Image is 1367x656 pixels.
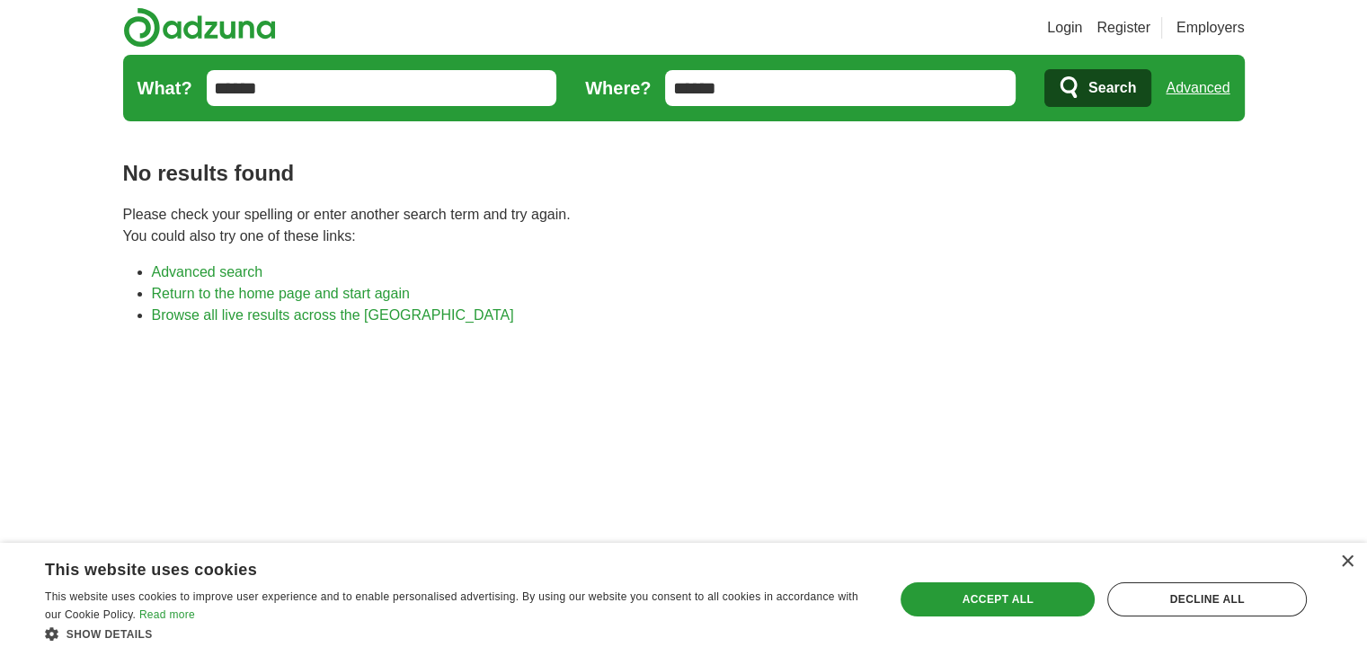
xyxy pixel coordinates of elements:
[1166,70,1229,106] a: Advanced
[138,75,192,102] label: What?
[152,264,263,279] a: Advanced search
[1340,555,1354,569] div: Close
[585,75,651,102] label: Where?
[123,157,1245,190] h1: No results found
[45,625,869,643] div: Show details
[123,7,276,48] img: Adzuna logo
[1047,17,1082,39] a: Login
[1176,17,1245,39] a: Employers
[1044,69,1151,107] button: Search
[1088,70,1136,106] span: Search
[152,286,410,301] a: Return to the home page and start again
[139,608,195,621] a: Read more, opens a new window
[901,582,1095,616] div: Accept all
[152,307,514,323] a: Browse all live results across the [GEOGRAPHIC_DATA]
[45,590,858,621] span: This website uses cookies to improve user experience and to enable personalised advertising. By u...
[45,554,824,581] div: This website uses cookies
[67,628,153,641] span: Show details
[1096,17,1150,39] a: Register
[123,204,1245,247] p: Please check your spelling or enter another search term and try again. You could also try one of ...
[1107,582,1307,616] div: Decline all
